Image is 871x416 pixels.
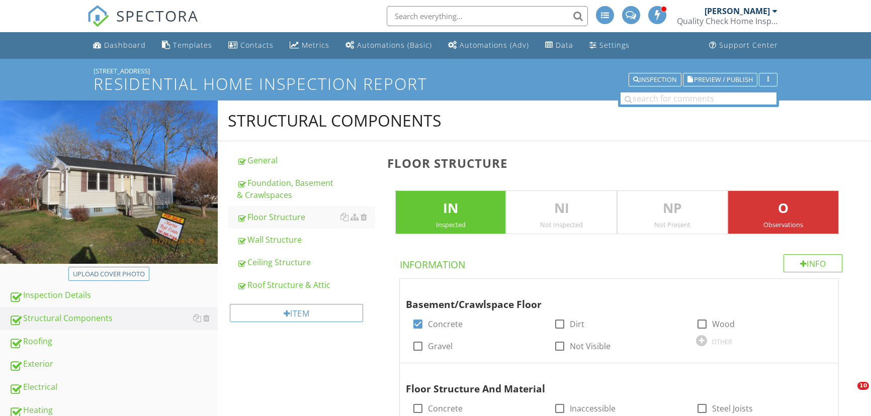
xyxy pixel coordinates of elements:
button: Inspection [629,73,681,87]
input: search for comments [621,92,776,105]
h1: Residential Home Inspection Report [94,75,777,92]
label: Dirt [570,319,584,329]
div: Not Inspected [506,221,617,229]
h3: Floor Structure [387,156,855,170]
img: The Best Home Inspection Software - Spectora [87,5,109,27]
div: Roofing [9,335,218,348]
div: Templates [173,40,212,50]
div: Item [230,304,363,322]
div: OTHER [712,338,732,346]
label: Steel Joists [712,403,753,413]
button: Preview / Publish [683,73,757,87]
label: Concrete [428,319,463,329]
a: Automations (Basic) [341,36,436,55]
input: Search everything... [387,6,588,26]
div: Inspected [396,221,506,229]
div: Basement/Crawlspace Floor [406,283,811,312]
div: Wall Structure [237,234,375,246]
div: Floor Structure And Material [406,367,811,396]
div: Observations [728,221,838,229]
a: Preview / Publish [683,74,757,83]
a: Support Center [705,36,782,55]
div: General [237,154,375,166]
a: Contacts [224,36,278,55]
div: Contacts [240,40,274,50]
div: Floor Structure [237,211,375,223]
label: Wood [712,319,735,329]
div: [PERSON_NAME] [705,6,770,16]
label: Gravel [428,341,453,351]
div: Roof Structure & Attic [237,279,375,291]
div: Structural Components [228,111,442,131]
a: Metrics [286,36,333,55]
a: Templates [158,36,216,55]
div: Info [783,254,843,272]
a: Data [541,36,577,55]
div: Upload cover photo [73,269,145,279]
div: Dashboard [104,40,146,50]
button: Upload cover photo [68,267,149,281]
div: Structural Components [9,312,218,325]
div: Settings [599,40,630,50]
a: Dashboard [89,36,150,55]
div: Metrics [302,40,329,50]
div: Inspection Details [9,289,218,302]
div: Automations (Adv) [460,40,529,50]
p: NP [618,198,728,219]
div: Electrical [9,381,218,394]
a: Inspection [629,74,681,83]
p: O [728,198,838,219]
a: Automations (Advanced) [444,36,533,55]
div: Exterior [9,358,218,371]
label: Not Visible [570,341,611,351]
iframe: Intercom live chat [837,382,861,406]
div: Quality Check Home Inspection [677,16,777,26]
div: [STREET_ADDRESS] [94,67,777,75]
p: IN [396,198,506,219]
label: Inaccessible [570,403,616,413]
p: NI [506,198,617,219]
div: Support Center [719,40,778,50]
h4: Information [400,254,842,271]
div: Not Present [618,221,728,229]
div: Inspection [633,76,677,83]
div: Automations (Basic) [357,40,432,50]
span: SPECTORA [116,5,199,26]
label: Concrete [428,403,463,413]
div: Data [556,40,573,50]
a: Settings [585,36,634,55]
div: Ceiling Structure [237,256,375,268]
div: Foundation, Basement & Crawlspaces [237,177,375,201]
span: 10 [857,382,869,390]
span: Preview / Publish [694,76,753,83]
a: SPECTORA [87,14,199,35]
